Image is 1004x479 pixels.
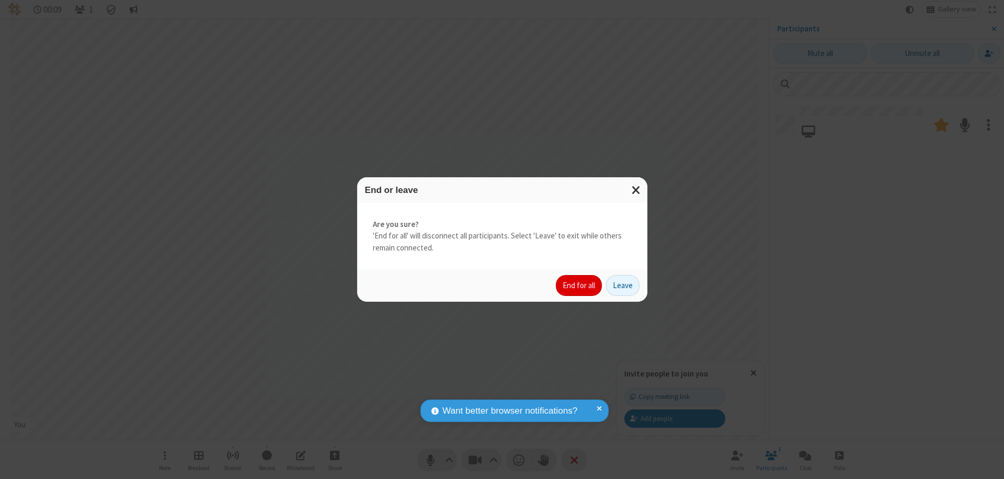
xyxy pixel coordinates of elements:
span: Want better browser notifications? [442,404,577,418]
button: End for all [556,275,602,296]
button: Leave [606,275,640,296]
div: 'End for all' will disconnect all participants. Select 'Leave' to exit while others remain connec... [357,203,647,270]
button: Close modal [625,177,647,203]
h3: End or leave [365,185,640,195]
strong: Are you sure? [373,219,632,231]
